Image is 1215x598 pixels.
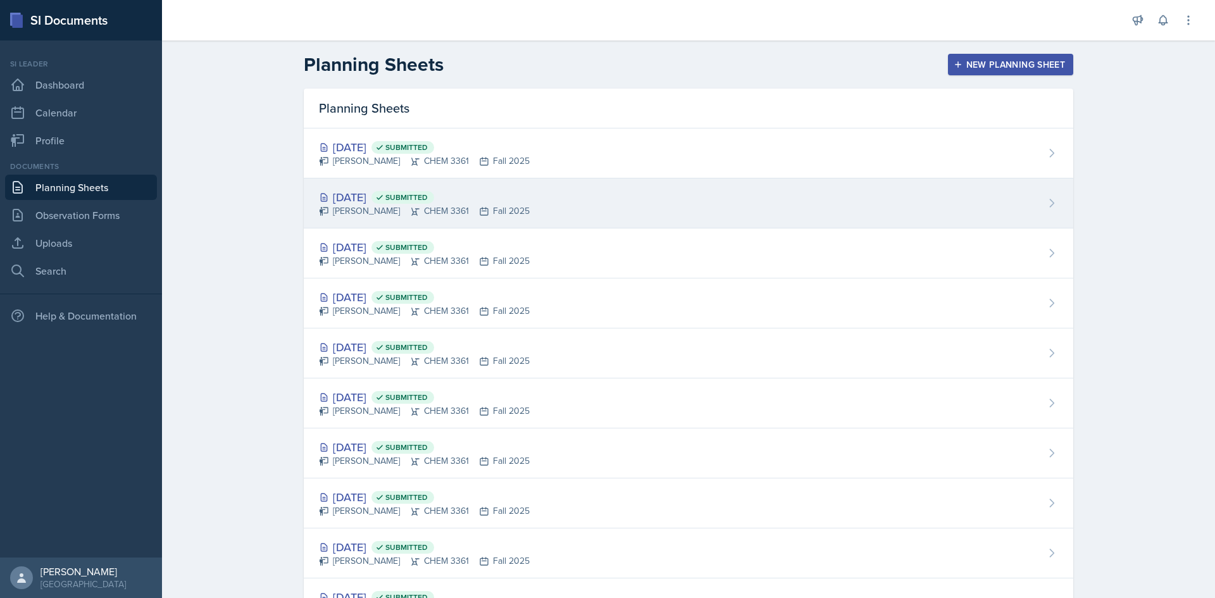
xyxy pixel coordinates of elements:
[319,454,530,468] div: [PERSON_NAME] CHEM 3361 Fall 2025
[319,554,530,568] div: [PERSON_NAME] CHEM 3361 Fall 2025
[319,389,530,406] div: [DATE]
[319,289,530,306] div: [DATE]
[319,539,530,556] div: [DATE]
[385,442,428,452] span: Submitted
[40,565,126,578] div: [PERSON_NAME]
[5,202,157,228] a: Observation Forms
[319,304,530,318] div: [PERSON_NAME] CHEM 3361 Fall 2025
[304,89,1073,128] div: Planning Sheets
[5,161,157,172] div: Documents
[5,100,157,125] a: Calendar
[304,378,1073,428] a: [DATE] Submitted [PERSON_NAME]CHEM 3361Fall 2025
[304,178,1073,228] a: [DATE] Submitted [PERSON_NAME]CHEM 3361Fall 2025
[319,254,530,268] div: [PERSON_NAME] CHEM 3361 Fall 2025
[385,342,428,352] span: Submitted
[385,292,428,302] span: Submitted
[319,139,530,156] div: [DATE]
[40,578,126,590] div: [GEOGRAPHIC_DATA]
[956,59,1065,70] div: New Planning Sheet
[385,492,428,502] span: Submitted
[304,328,1073,378] a: [DATE] Submitted [PERSON_NAME]CHEM 3361Fall 2025
[5,303,157,328] div: Help & Documentation
[304,278,1073,328] a: [DATE] Submitted [PERSON_NAME]CHEM 3361Fall 2025
[385,392,428,402] span: Submitted
[319,239,530,256] div: [DATE]
[385,192,428,202] span: Submitted
[5,58,157,70] div: Si leader
[304,428,1073,478] a: [DATE] Submitted [PERSON_NAME]CHEM 3361Fall 2025
[319,489,530,506] div: [DATE]
[319,354,530,368] div: [PERSON_NAME] CHEM 3361 Fall 2025
[319,204,530,218] div: [PERSON_NAME] CHEM 3361 Fall 2025
[304,228,1073,278] a: [DATE] Submitted [PERSON_NAME]CHEM 3361Fall 2025
[5,128,157,153] a: Profile
[319,439,530,456] div: [DATE]
[304,53,444,76] h2: Planning Sheets
[385,142,428,153] span: Submitted
[319,154,530,168] div: [PERSON_NAME] CHEM 3361 Fall 2025
[304,528,1073,578] a: [DATE] Submitted [PERSON_NAME]CHEM 3361Fall 2025
[5,258,157,283] a: Search
[948,54,1073,75] button: New Planning Sheet
[5,175,157,200] a: Planning Sheets
[304,478,1073,528] a: [DATE] Submitted [PERSON_NAME]CHEM 3361Fall 2025
[319,189,530,206] div: [DATE]
[5,72,157,97] a: Dashboard
[319,404,530,418] div: [PERSON_NAME] CHEM 3361 Fall 2025
[385,542,428,552] span: Submitted
[304,128,1073,178] a: [DATE] Submitted [PERSON_NAME]CHEM 3361Fall 2025
[5,230,157,256] a: Uploads
[319,339,530,356] div: [DATE]
[385,242,428,252] span: Submitted
[319,504,530,518] div: [PERSON_NAME] CHEM 3361 Fall 2025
